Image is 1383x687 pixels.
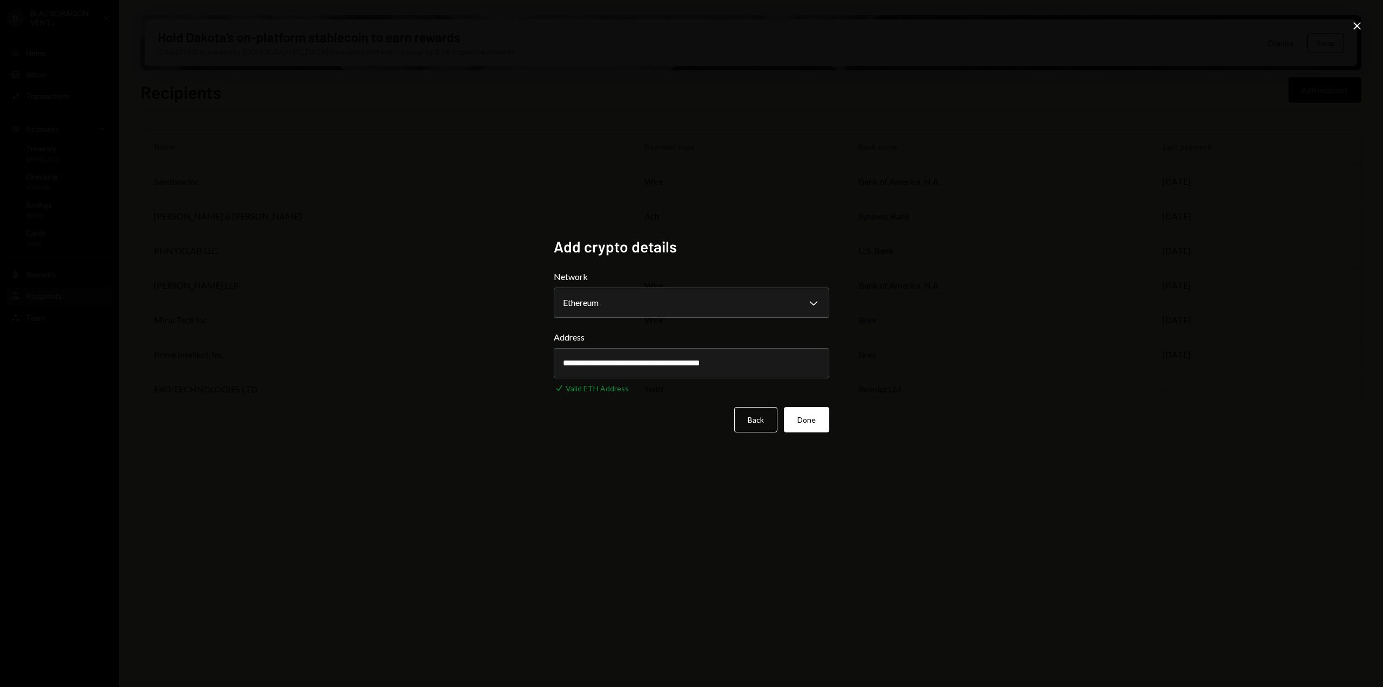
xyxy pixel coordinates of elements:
div: Valid ETH Address [566,383,629,394]
button: Done [784,407,829,432]
label: Network [554,270,829,283]
button: Network [554,288,829,318]
label: Address [554,331,829,344]
button: Back [734,407,777,432]
h2: Add crypto details [554,236,829,257]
